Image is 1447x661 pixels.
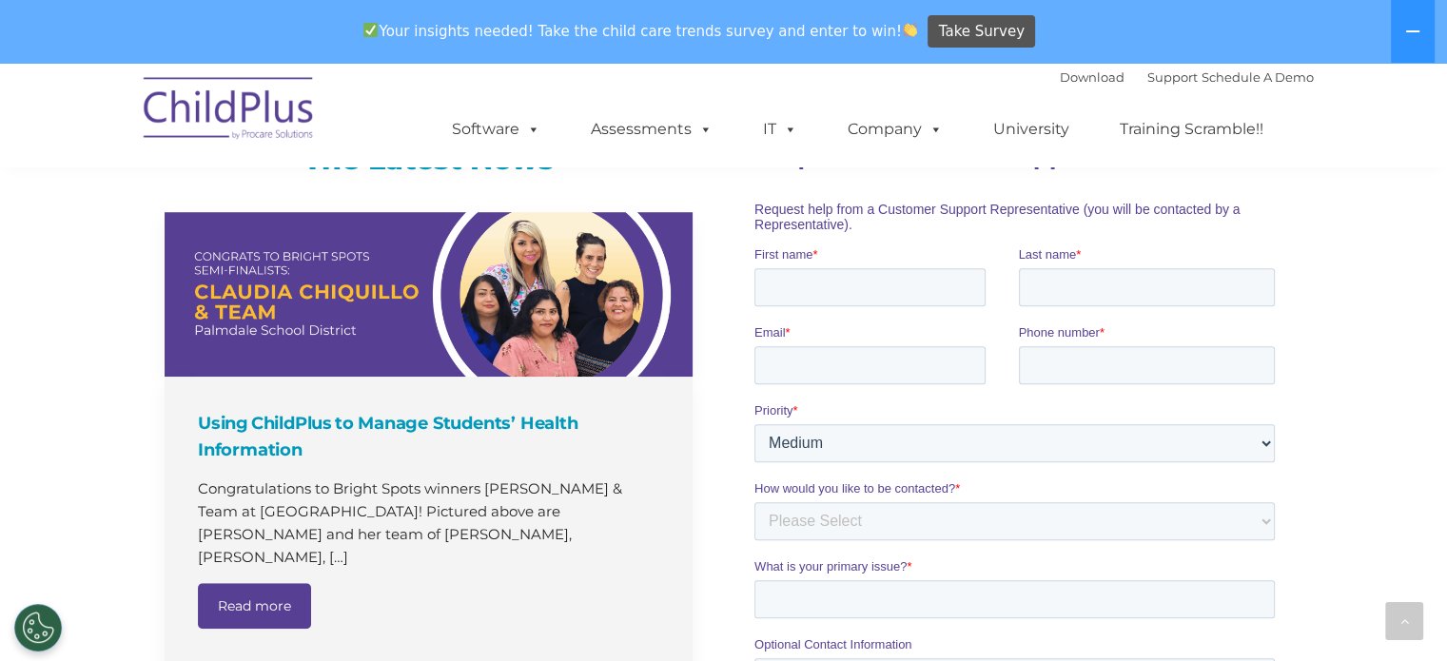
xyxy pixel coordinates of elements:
[939,15,1025,49] span: Take Survey
[363,23,378,37] img: ✅
[14,604,62,651] button: Cookies Settings
[1202,69,1314,85] a: Schedule A Demo
[928,15,1035,49] a: Take Survey
[974,110,1088,148] a: University
[744,110,816,148] a: IT
[198,477,664,569] p: Congratulations to Bright Spots winners [PERSON_NAME] & Team at [GEOGRAPHIC_DATA]​! Pictured abov...
[1060,69,1314,85] font: |
[1101,110,1282,148] a: Training Scramble!!
[1147,69,1198,85] a: Support
[198,583,311,629] a: Read more
[903,23,917,37] img: 👏
[572,110,732,148] a: Assessments
[198,410,664,463] h4: Using ChildPlus to Manage Students’ Health Information
[134,64,324,159] img: ChildPlus by Procare Solutions
[1060,69,1124,85] a: Download
[356,12,926,49] span: Your insights needed! Take the child care trends survey and enter to win!
[829,110,962,148] a: Company
[433,110,559,148] a: Software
